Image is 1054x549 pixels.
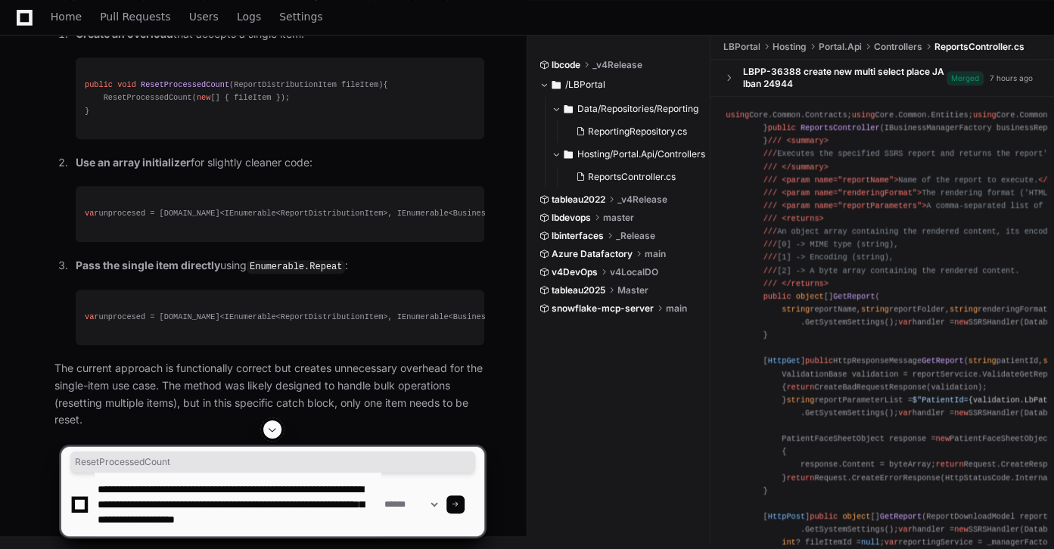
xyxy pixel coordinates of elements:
[279,12,322,21] span: Settings
[782,188,922,197] span: <param name="renderingFormat">
[973,110,996,119] span: using
[768,123,796,132] span: public
[85,312,98,321] span: var
[954,318,968,327] span: new
[247,260,345,274] code: Enumerable.Repeat
[796,292,824,301] span: object
[552,284,605,296] span: tableau2025
[782,201,926,210] span: <param name="reportParameters">
[117,80,136,89] span: void
[763,240,899,249] span: [0] -> MIME type (string),
[852,110,875,119] span: using
[742,66,947,90] div: LBPP-36388 create new multi select place JA lban 24944
[763,279,777,288] span: ///
[234,80,378,89] span: ReportDistributionItem fileItem
[577,148,705,160] span: Hosting/Portal.Api/Controllers
[833,292,875,301] span: GetReport
[51,12,82,21] span: Home
[934,41,1024,53] span: ReportsController.cs
[617,194,667,206] span: _v4Release
[782,163,829,172] span: </summary>
[141,80,229,89] span: ResetProcessedCount
[801,123,880,132] span: ReportsController
[76,154,484,172] p: for slightly cleaner code:
[950,305,978,314] span: string
[782,279,829,288] span: </returns>
[723,41,760,53] span: LBPortal
[552,248,633,260] span: Azure Datafactory
[616,230,655,242] span: _Release
[763,188,777,197] span: ///
[772,41,806,53] span: Hosting
[54,360,484,429] p: The current approach is functionally correct but creates unnecessary overhead for the single-item...
[763,214,777,223] span: ///
[763,175,777,185] span: ///
[645,248,666,260] span: main
[552,212,591,224] span: lbdevops
[603,212,634,224] span: master
[100,12,170,21] span: Pull Requests
[564,145,573,163] svg: Directory
[552,142,705,166] button: Hosting/Portal.Api/Controllers
[763,201,777,210] span: ///
[763,253,777,262] span: ///
[922,357,963,366] span: GetReport
[189,12,219,21] span: Users
[85,311,475,324] div: unprocesed = [DOMAIN_NAME]<IEnumerable<ReportDistributionItem>, IEnumerable<Business.Entities.Rep...
[552,302,654,315] span: snowflake-mcp-server
[570,166,696,188] button: ReportsController.cs
[726,110,749,119] span: using
[610,266,658,278] span: v4LocalDO
[763,266,777,275] span: ///
[564,100,573,118] svg: Directory
[76,259,220,271] strong: Pass the single item directly
[763,150,777,159] span: ///
[666,302,687,315] span: main
[539,73,700,97] button: /LBPortal
[85,207,475,220] div: unprocesed = [DOMAIN_NAME]<IEnumerable<ReportDistributionItem>, IEnumerable<Business.Entities.Rep...
[592,59,642,71] span: _v4Release
[76,257,484,275] p: using :
[763,227,777,236] span: ///
[763,240,777,249] span: ///
[861,305,889,314] span: string
[552,59,580,71] span: lbcode
[768,357,801,366] span: HttpGet
[898,408,912,417] span: var
[588,126,687,138] span: ReportingRepository.cs
[782,175,898,185] span: <param name="reportName">
[763,253,894,262] span: [1] -> Encoding (string),
[947,71,984,85] span: Merged
[786,136,828,145] span: <summary>
[85,209,98,218] span: var
[565,79,605,91] span: /LBPortal
[552,97,705,121] button: Data/Repositories/Reporting
[990,73,1033,84] div: 7 hours ago
[237,12,261,21] span: Logs
[968,357,996,366] span: string
[552,230,604,242] span: lbinterfaces
[577,103,698,115] span: Data/Repositories/Reporting
[552,266,598,278] span: v4DevOps
[570,121,696,142] button: ReportingRepository.cs
[552,194,605,206] span: tableau2022
[85,80,113,89] span: public
[786,395,814,405] span: string
[782,214,823,223] span: <returns>
[873,41,922,53] span: Controllers
[818,41,861,53] span: Portal.Api
[768,136,782,145] span: ///
[763,163,777,172] span: ///
[898,318,912,327] span: var
[763,292,791,301] span: public
[763,266,1020,275] span: [2] -> A byte array containing the rendered content.
[786,383,814,392] span: return
[85,80,383,89] span: ( )
[197,93,210,102] span: new
[76,27,173,40] strong: Create an overload
[76,156,191,169] strong: Use an array initializer
[552,76,561,94] svg: Directory
[954,408,968,417] span: new
[805,357,833,366] span: public
[617,284,648,296] span: Master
